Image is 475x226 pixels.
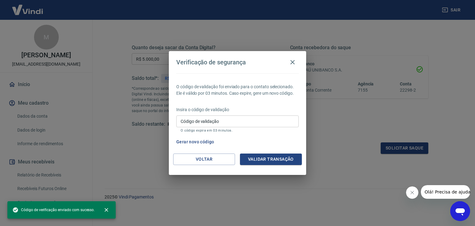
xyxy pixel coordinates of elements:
span: Código de verificação enviado com sucesso. [12,207,95,213]
button: Gerar novo código [174,136,217,148]
p: O código expira em 03 minutos. [181,128,294,133]
button: Voltar [173,154,235,165]
p: Insira o código de validação [176,106,299,113]
span: Olá! Precisa de ajuda? [4,4,52,9]
h4: Verificação de segurança [176,59,246,66]
button: close [100,203,113,217]
button: Validar transação [240,154,302,165]
iframe: Mensagem da empresa [421,185,470,199]
iframe: Botão para abrir a janela de mensagens [450,201,470,221]
p: O código de validação foi enviado para o contato selecionado. Ele é válido por 03 minutos. Caso e... [176,84,299,97]
iframe: Fechar mensagem [406,186,418,199]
